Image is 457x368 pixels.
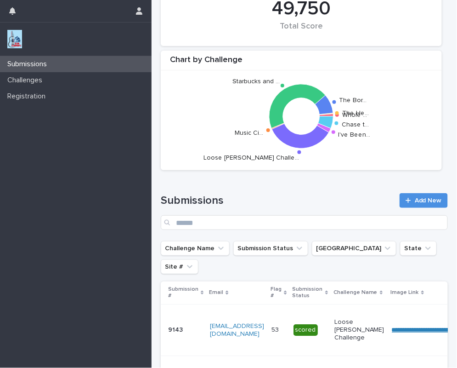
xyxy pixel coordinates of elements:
[232,78,280,85] text: Starbucks and …
[161,194,394,207] h1: Submissions
[7,30,22,48] img: jxsLJbdS1eYBI7rVAS4p
[333,287,378,298] p: Challenge Name
[343,112,367,118] text: Whole …
[400,193,448,208] a: Add New
[4,76,50,85] p: Challenges
[161,55,442,70] div: Chart by Challenge
[339,132,371,138] text: I've Been…
[4,92,53,101] p: Registration
[415,197,442,204] span: Add New
[339,97,367,103] text: The Bor…
[343,110,369,116] text: The He…
[210,323,264,337] a: [EMAIL_ADDRESS][DOMAIN_NAME]
[161,259,198,274] button: Site #
[176,22,426,41] div: Total Score
[209,287,223,298] p: Email
[334,318,384,341] p: Loose [PERSON_NAME] Challenge
[168,324,185,334] p: 9143
[233,241,308,256] button: Submission Status
[342,121,369,128] text: Chase t…
[391,287,419,298] p: Image Link
[161,215,448,230] input: Search
[293,324,318,336] div: scored
[168,284,198,301] p: Submission #
[271,324,281,334] p: 53
[235,130,263,136] text: Music Ci…
[293,284,323,301] p: Submission Status
[161,241,230,256] button: Challenge Name
[4,60,54,69] p: Submissions
[203,155,299,161] text: Loose [PERSON_NAME] Challe…
[400,241,437,256] button: State
[312,241,396,256] button: Closest City
[271,284,282,301] p: Flag #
